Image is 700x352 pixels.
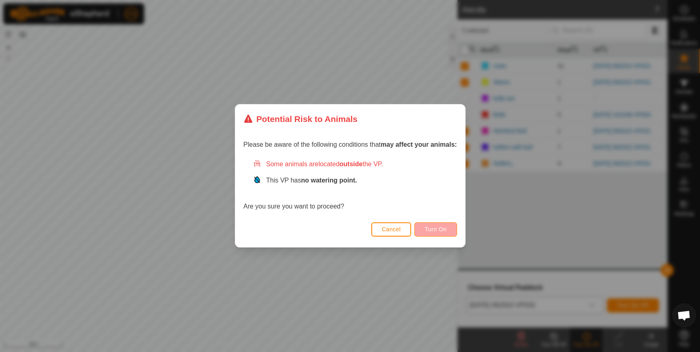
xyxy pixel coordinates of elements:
div: Are you sure you want to proceed? [243,160,457,212]
strong: may affect your animals: [381,141,457,148]
span: Turn On [425,226,446,233]
span: This VP has [266,177,357,184]
span: located the VP. [319,161,383,168]
strong: outside [339,161,362,168]
div: Potential Risk to Animals [243,113,358,125]
span: Please be aware of the following conditions that [243,141,457,148]
button: Turn On [414,222,457,237]
button: Cancel [371,222,411,237]
div: Some animals are [253,160,457,169]
div: Open chat [672,303,696,328]
span: Cancel [381,226,401,233]
strong: no watering point. [301,177,357,184]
